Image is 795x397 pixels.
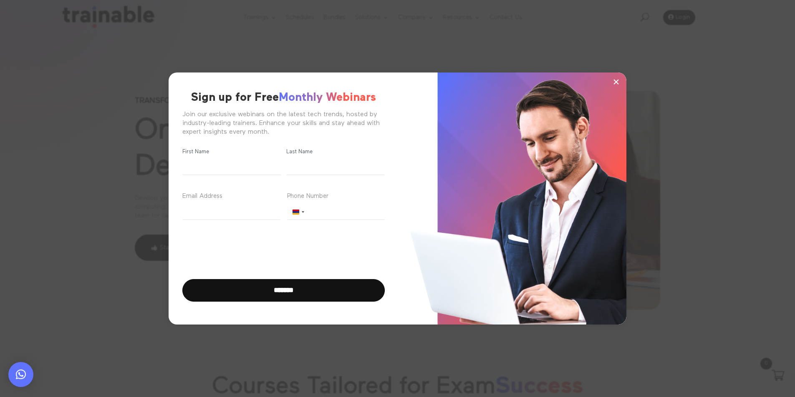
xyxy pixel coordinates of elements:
[182,192,280,200] label: Email Address
[287,192,385,200] label: Phone Number
[182,148,281,156] label: First Name
[182,110,385,136] div: Join our exclusive webinars on the latest tech trends, hosted by industry-leading trainers. Enhan...
[286,148,385,156] label: Last Name
[613,75,620,88] span: ×
[182,237,309,269] iframe: reCAPTCHA
[331,194,356,199] span: (Required)
[288,205,307,220] button: Selected country
[191,91,376,109] h2: Sign up for Free
[225,194,250,199] span: (Required)
[610,75,622,88] button: ×
[279,92,376,103] span: Monthly Webinars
